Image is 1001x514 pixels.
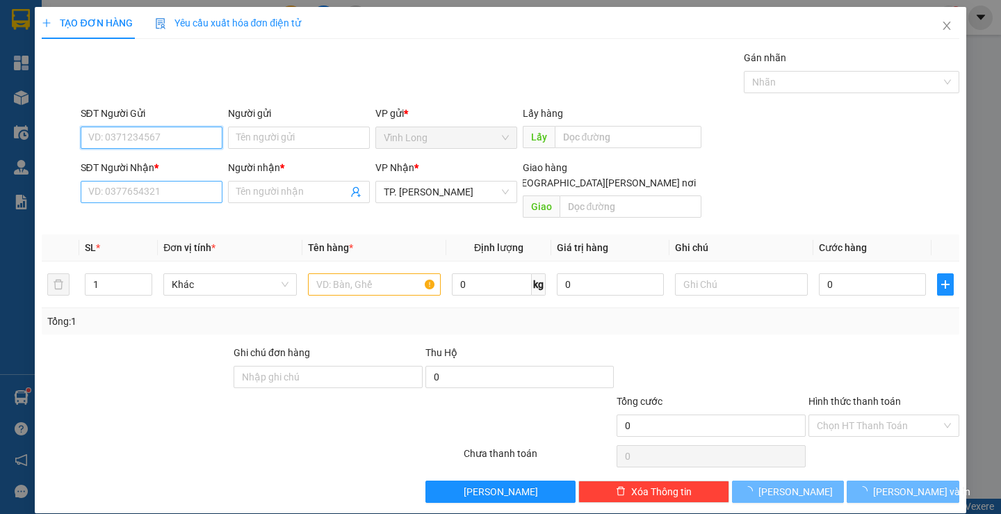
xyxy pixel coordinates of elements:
div: 0913122292 [90,62,202,81]
span: Tổng cước [617,396,662,407]
span: Thu Hộ [425,347,457,358]
label: Hình thức thanh toán [808,396,901,407]
th: Ghi chú [669,234,813,262]
div: Tổng: 1 [47,314,387,329]
span: Gửi: [12,13,33,28]
div: SĐT Người Nhận [81,160,222,175]
input: Ghi Chú [675,273,808,296]
input: VD: Bàn, Ghế [308,273,441,296]
input: 0 [557,273,664,296]
div: C THỦY [90,45,202,62]
span: close [941,20,952,31]
span: user-add [350,186,361,198]
span: loading [743,486,758,496]
span: SL [85,242,96,253]
button: delete [47,273,70,296]
button: Close [927,7,966,46]
span: VP Nhận [375,162,414,173]
div: Người gửi [228,106,370,121]
span: TẠO ĐƠN HÀNG [42,17,132,29]
input: Dọc đường [560,195,701,218]
label: Gán nhãn [744,52,786,63]
div: TP. [PERSON_NAME] [90,12,202,45]
div: SĐT Người Gửi [81,106,222,121]
span: Yêu cầu xuất hóa đơn điện tử [155,17,302,29]
div: VP gửi [375,106,517,121]
button: deleteXóa Thông tin [578,481,729,503]
span: plus [42,18,51,28]
span: Giá trị hàng [557,242,608,253]
span: plus [938,279,953,290]
button: plus [937,273,954,296]
span: Khác [172,274,288,295]
span: Tên hàng [308,242,353,253]
input: Ghi chú đơn hàng [234,366,423,388]
span: Xóa Thông tin [631,484,692,499]
span: Lấy hàng [523,108,563,119]
span: Thu rồi : [10,90,51,104]
span: [PERSON_NAME] [758,484,833,499]
span: delete [616,486,626,497]
span: Đơn vị tính [163,242,215,253]
span: Giao hàng [523,162,567,173]
span: loading [858,486,873,496]
img: icon [155,18,166,29]
span: kg [532,273,546,296]
div: Người nhận [228,160,370,175]
div: ATÙNG [12,45,81,62]
button: [PERSON_NAME] và In [847,481,959,503]
span: Lấy [523,126,555,148]
div: Chưa thanh toán [462,446,616,470]
label: Ghi chú đơn hàng [234,347,310,358]
span: Cước hàng [819,242,867,253]
span: Nhận: [90,13,124,28]
div: Vĩnh Long [12,12,81,45]
div: 40.000 [10,90,83,121]
button: [PERSON_NAME] [425,481,576,503]
span: [GEOGRAPHIC_DATA][PERSON_NAME] nơi [506,175,701,191]
span: [PERSON_NAME] và In [873,484,970,499]
span: TP. Hồ Chí Minh [384,182,509,202]
button: [PERSON_NAME] [732,481,844,503]
span: Giao [523,195,560,218]
span: Định lượng [474,242,523,253]
span: [PERSON_NAME] [464,484,538,499]
input: Dọc đường [555,126,701,148]
span: Vĩnh Long [384,127,509,148]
